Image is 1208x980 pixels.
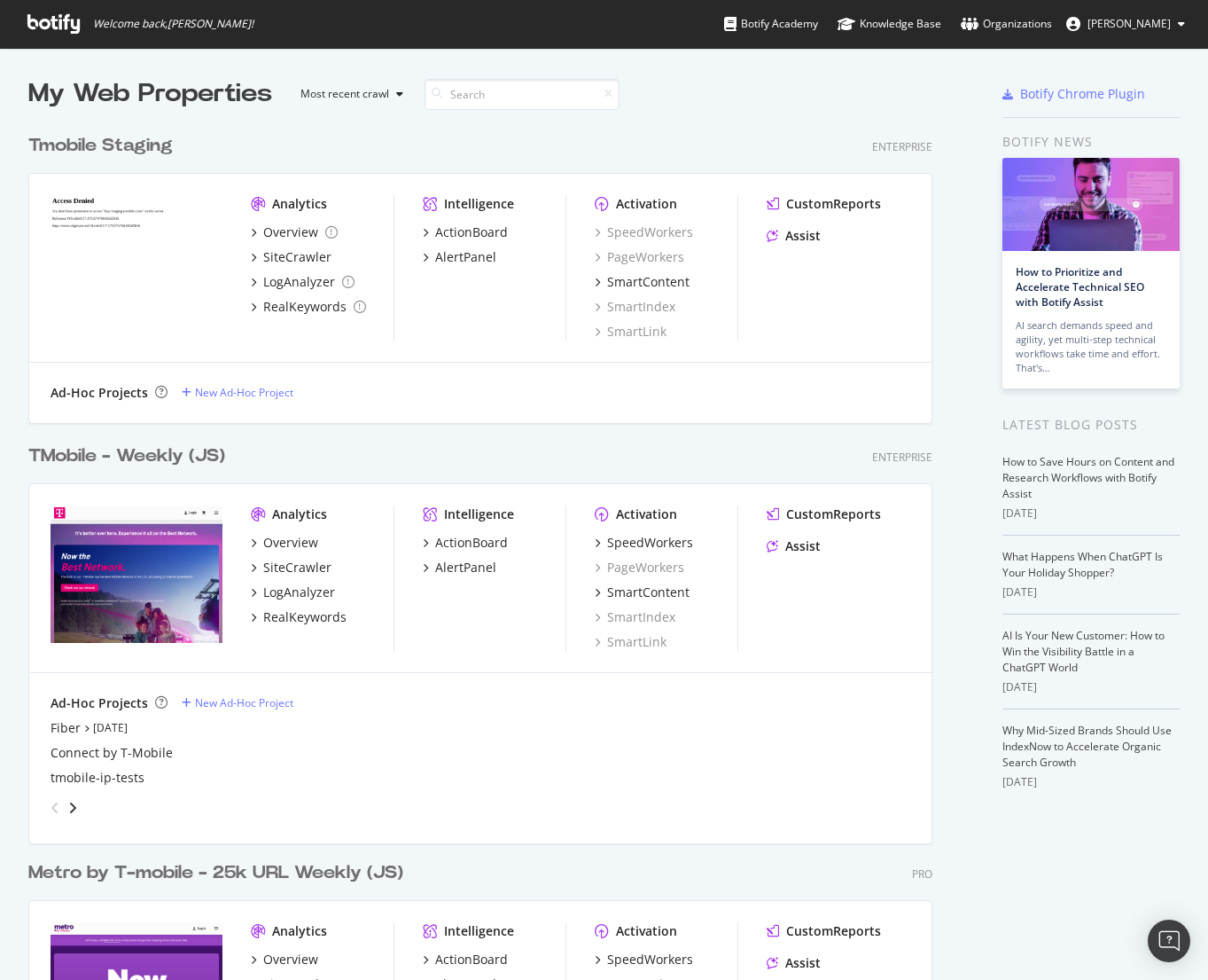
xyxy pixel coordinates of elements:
[272,922,327,940] div: Analytics
[595,951,693,968] a: SpeedWorkers
[767,537,821,555] a: Assist
[51,506,222,643] img: t-mobile.com
[595,633,666,651] a: SmartLink
[444,506,514,523] div: Intelligence
[263,951,318,968] div: Overview
[263,584,335,601] div: LogAnalyzer
[251,951,318,968] a: Overview
[595,298,675,316] a: SmartIndex
[51,744,173,762] a: Connect by T-Mobile
[767,227,821,245] a: Assist
[1016,264,1144,310] a: How to Prioritize and Accelerate Technical SEO with Botify Assist
[444,922,514,940] div: Intelligence
[435,223,508,241] div: ActionBoard
[872,139,932,154] div: Enterprise
[251,559,331,576] a: SiteCrawler
[595,608,675,626] a: SmartIndex
[785,227,821,245] div: Assist
[616,195,677,213] div: Activation
[28,443,225,469] div: TMobile - Weekly (JS)
[444,195,514,213] div: Intelligence
[435,248,496,266] div: AlertPanel
[607,534,693,552] div: SpeedWorkers
[595,248,684,266] a: PageWorkers
[1002,158,1180,251] img: How to Prioritize and Accelerate Technical SEO with Botify Assist
[767,506,881,523] a: CustomReports
[272,195,327,213] div: Analytics
[93,720,128,735] a: [DATE]
[423,534,508,552] a: ActionBoard
[195,695,293,710] div: New Ad-Hoc Project
[1002,415,1180,435] div: Latest Blog Posts
[912,866,932,882] div: Pro
[616,922,677,940] div: Activation
[28,860,410,886] a: Metro by T-mobile - 25k URL Weekly (JS)
[251,608,347,626] a: RealKeywords
[251,273,355,291] a: LogAnalyzer
[182,695,293,710] a: New Ad-Hoc Project
[595,273,690,291] a: SmartContent
[607,273,690,291] div: SmartContent
[51,769,144,787] a: tmobile-ip-tests
[51,719,81,737] a: Fiber
[251,298,366,316] a: RealKeywords
[51,195,222,333] img: tmobilestaging.com
[28,133,173,159] div: Tmobile Staging
[423,559,496,576] a: AlertPanel
[182,385,293,400] a: New Ad-Hoc Project
[1002,628,1165,675] a: AI Is Your New Customer: How to Win the Visibility Battle in a ChatGPT World
[28,133,180,159] a: Tmobile Staging
[767,922,881,940] a: CustomReports
[961,15,1052,33] div: Organizations
[595,559,684,576] a: PageWorkers
[435,534,508,552] div: ActionBoard
[1002,132,1180,152] div: Botify news
[423,223,508,241] a: ActionBoard
[425,79,620,110] input: Search
[251,248,331,266] a: SiteCrawler
[595,584,690,601] a: SmartContent
[1148,920,1190,962] div: Open Intercom Messenger
[51,694,148,712] div: Ad-Hoc Projects
[595,223,693,241] a: SpeedWorkers
[28,860,403,886] div: Metro by T-mobile - 25k URL Weekly (JS)
[767,195,881,213] a: CustomReports
[767,954,821,972] a: Assist
[300,89,389,99] div: Most recent crawl
[786,195,881,213] div: CustomReports
[1002,774,1180,790] div: [DATE]
[838,15,941,33] div: Knowledge Base
[1052,10,1199,38] button: [PERSON_NAME]
[423,951,508,968] a: ActionBoard
[263,559,331,576] div: SiteCrawler
[872,450,932,465] div: Enterprise
[595,323,666,341] a: SmartLink
[595,534,693,552] a: SpeedWorkers
[286,80,410,108] button: Most recent crawl
[786,506,881,523] div: CustomReports
[251,584,335,601] a: LogAnalyzer
[435,951,508,968] div: ActionBoard
[786,922,881,940] div: CustomReports
[1002,584,1180,600] div: [DATE]
[28,443,232,469] a: TMobile - Weekly (JS)
[263,273,335,291] div: LogAnalyzer
[263,223,318,241] div: Overview
[1020,85,1145,103] div: Botify Chrome Plugin
[251,223,338,241] a: Overview
[724,15,818,33] div: Botify Academy
[28,76,272,112] div: My Web Properties
[263,608,347,626] div: RealKeywords
[607,951,693,968] div: SpeedWorkers
[43,794,66,822] div: angle-left
[1087,16,1171,31] span: Dave Lee
[435,559,496,576] div: AlertPanel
